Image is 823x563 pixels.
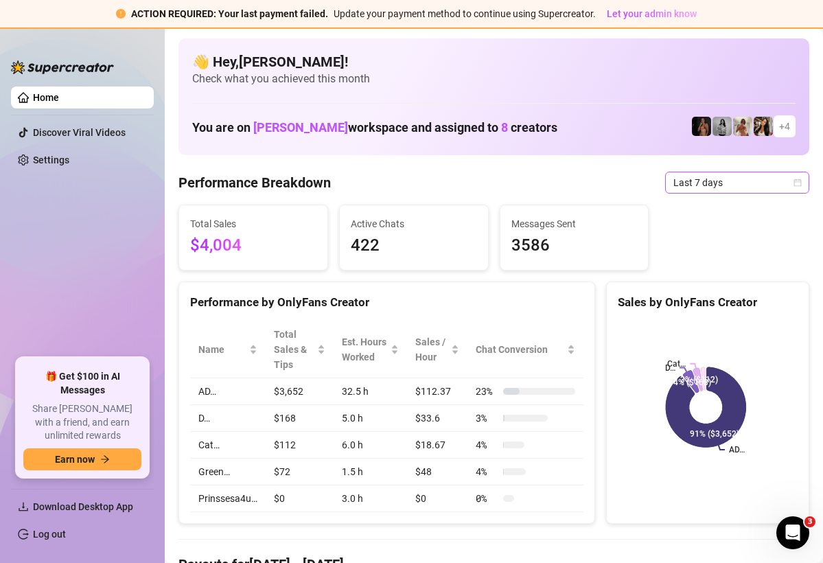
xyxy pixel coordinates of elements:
div: Performance by OnlyFans Creator [190,293,583,312]
span: Share [PERSON_NAME] with a friend, and earn unlimited rewards [23,402,141,443]
img: logo-BBDzfeDw.svg [11,60,114,74]
td: 32.5 h [334,378,408,405]
div: Est. Hours Worked [342,334,389,365]
span: exclamation-circle [116,9,126,19]
button: Let your admin know [601,5,702,22]
td: Green… [190,459,266,485]
td: 3.0 h [334,485,408,512]
text: AD… [729,445,745,455]
td: Prinssesa4u… [190,485,266,512]
span: 3 [804,516,815,527]
th: Chat Conversion [467,321,583,378]
span: + 4 [779,119,790,134]
td: $48 [407,459,467,485]
img: Green [733,117,752,136]
img: A [712,117,732,136]
td: 1.5 h [334,459,408,485]
a: Settings [33,154,69,165]
span: arrow-right [100,455,110,464]
span: calendar [793,179,802,187]
span: Check what you achieved this month [192,71,796,87]
span: Total Sales & Tips [274,327,314,372]
span: download [18,501,29,512]
td: $0 [266,485,334,512]
span: 422 [351,233,477,259]
strong: ACTION REQUIRED: Your last payment failed. [131,8,328,19]
span: 8 [501,120,508,135]
span: 3 % [476,411,498,426]
th: Sales / Hour [407,321,467,378]
span: Sales / Hour [415,334,448,365]
span: 4 % [476,437,498,452]
span: Last 7 days [673,172,801,193]
span: Download Desktop App [33,501,133,512]
img: D [692,117,711,136]
span: 0 % [476,491,498,506]
button: Earn nowarrow-right [23,448,141,470]
a: Log out [33,529,66,540]
td: D… [190,405,266,432]
span: Name [198,342,246,357]
img: AD [754,117,773,136]
span: $4,004 [190,233,316,259]
span: 4 % [476,464,498,479]
span: 23 % [476,384,498,399]
text: Cat… [668,359,686,369]
td: AD… [190,378,266,405]
span: Total Sales [190,216,316,231]
td: $72 [266,459,334,485]
span: 3586 [511,233,638,259]
text: D… [665,363,675,373]
span: Chat Conversion [476,342,564,357]
h1: You are on workspace and assigned to creators [192,120,557,135]
span: Earn now [55,454,95,465]
td: 5.0 h [334,405,408,432]
h4: Performance Breakdown [178,173,331,192]
td: 6.0 h [334,432,408,459]
span: Messages Sent [511,216,638,231]
h4: 👋 Hey, [PERSON_NAME] ! [192,52,796,71]
div: Sales by OnlyFans Creator [618,293,798,312]
span: Active Chats [351,216,477,231]
th: Name [190,321,266,378]
td: $112 [266,432,334,459]
span: Update your payment method to continue using Supercreator. [334,8,596,19]
span: Let your admin know [607,8,697,19]
a: Discover Viral Videos [33,127,126,138]
td: $18.67 [407,432,467,459]
td: $168 [266,405,334,432]
span: 🎁 Get $100 in AI Messages [23,370,141,397]
td: $33.6 [407,405,467,432]
th: Total Sales & Tips [266,321,334,378]
iframe: Intercom live chat [776,516,809,549]
td: $3,652 [266,378,334,405]
td: $0 [407,485,467,512]
td: Cat… [190,432,266,459]
a: Home [33,92,59,103]
span: [PERSON_NAME] [253,120,348,135]
td: $112.37 [407,378,467,405]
